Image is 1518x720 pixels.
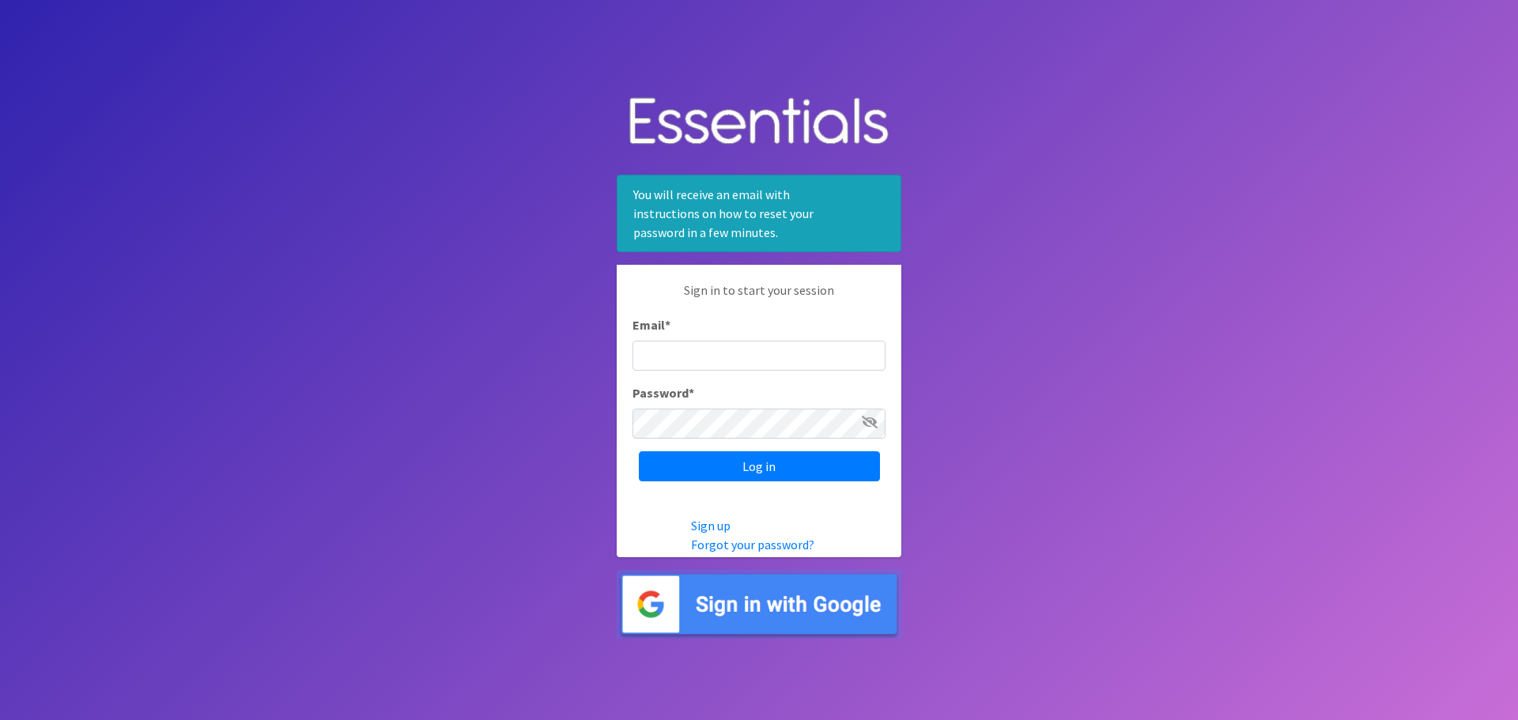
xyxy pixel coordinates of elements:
img: Sign in with Google [617,570,901,639]
a: Sign up [691,518,731,533]
label: Email [632,315,670,334]
abbr: required [665,317,670,333]
p: Sign in to start your session [632,281,885,315]
label: Password [632,383,694,402]
a: Forgot your password? [691,537,814,552]
div: You will receive an email with instructions on how to reset your password in a few minutes. [617,175,901,252]
input: Log in [639,451,880,481]
img: Human Essentials [617,81,901,163]
abbr: required [689,385,694,401]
